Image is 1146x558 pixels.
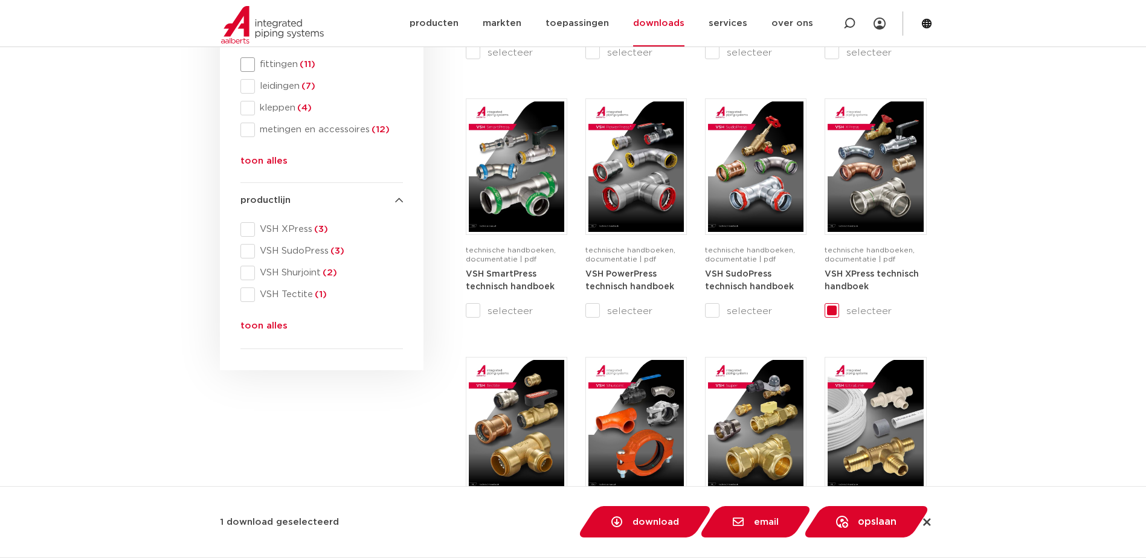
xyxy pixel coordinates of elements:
h4: productlijn [240,193,403,208]
div: kleppen(4) [240,101,403,115]
span: (7) [300,82,315,91]
div: metingen en accessoires(12) [240,123,403,137]
div: VSH XPress(3) [240,222,403,237]
img: VSH-SudoPress_A4TM_5001604-2023-3.0_NL-pdf.jpg [708,101,803,232]
span: technische handboeken, documentatie | pdf [585,246,675,263]
span: technische handboeken, documentatie | pdf [466,246,556,263]
span: technische handboeken, documentatie | pdf [705,246,795,263]
span: download [633,518,679,527]
button: toon alles [240,154,288,173]
a: email [698,506,813,537]
div: VSH SudoPress(3) [240,244,403,258]
span: VSH SudoPress [255,245,403,257]
label: selecteer [705,45,806,60]
label: selecteer [705,304,806,318]
button: toon alles [240,319,288,338]
strong: VSH SudoPress technisch handboek [705,270,794,292]
img: VSH-PowerPress_A4TM_5008817_2024_3.1_NL-pdf.jpg [588,101,684,232]
img: VSH-Tectite_A4TM_5009376-2024-2.0_NL-pdf.jpg [469,360,564,490]
label: selecteer [466,45,567,60]
span: VSH XPress [255,223,403,236]
label: selecteer [466,304,567,318]
span: (1) [313,290,327,299]
span: VSH Tectite [255,289,403,301]
a: VSH SudoPress technisch handboek [705,269,794,292]
strong: 1 download geselecteerd [220,518,339,527]
strong: VSH PowerPress technisch handboek [585,270,674,292]
label: selecteer [585,304,687,318]
span: (2) [321,268,337,277]
strong: VSH XPress technisch handboek [825,270,919,292]
a: download [576,506,713,537]
span: fittingen [255,59,403,71]
span: metingen en accessoires [255,124,403,136]
a: VSH SmartPress technisch handboek [466,269,555,292]
div: VSH Tectite(1) [240,287,403,302]
img: VSH-UltraLine_A4TM_5010216_2022_1.0_NL-pdf.jpg [828,360,923,490]
img: VSH-Shurjoint_A4TM_5008731_2024_3.0_EN-pdf.jpg [588,360,684,490]
label: selecteer [825,45,926,60]
div: fittingen(11) [240,57,403,72]
span: technische handboeken, documentatie | pdf [825,246,915,263]
label: selecteer [585,45,687,60]
img: VSH-XPress_A4TM_5008762_2025_4.1_NL-pdf.jpg [828,101,923,232]
span: email [754,518,779,527]
span: leidingen [255,80,403,92]
span: VSH Shurjoint [255,267,403,279]
a: VSH XPress technisch handboek [825,269,919,292]
span: (3) [312,225,328,234]
img: VSH-Super_A4TM_5007411-2022-2.1_NL-1-pdf.jpg [708,360,803,490]
a: VSH PowerPress technisch handboek [585,269,674,292]
span: opslaan [858,517,897,527]
strong: VSH SmartPress technisch handboek [466,270,555,292]
div: VSH Shurjoint(2) [240,266,403,280]
span: (11) [298,60,315,69]
div: leidingen(7) [240,79,403,94]
span: (4) [295,103,312,112]
span: kleppen [255,102,403,114]
img: VSH-SmartPress_A4TM_5009301_2023_2.0-EN-pdf.jpg [469,101,564,232]
label: selecteer [825,304,926,318]
span: (3) [329,246,344,255]
span: (12) [370,125,390,134]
